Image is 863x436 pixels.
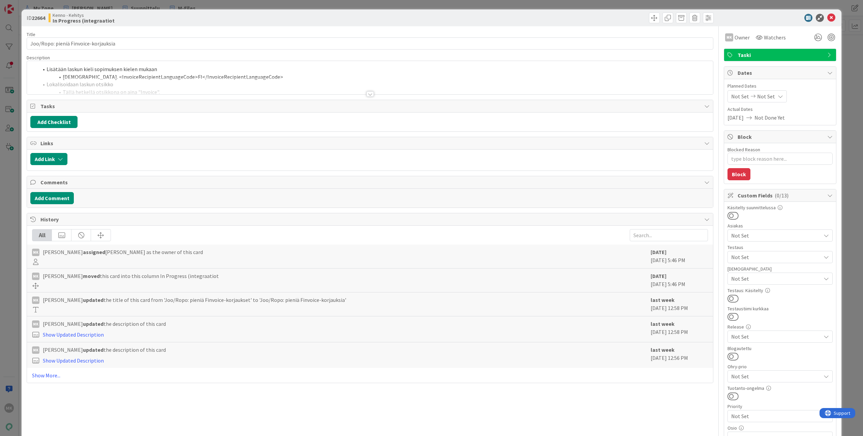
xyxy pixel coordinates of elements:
span: History [40,215,701,223]
span: [PERSON_NAME] the description of this card [43,320,166,328]
div: Testaus [727,245,833,250]
b: last week [651,346,675,353]
span: Not Set [731,372,817,381]
b: last week [651,320,675,327]
div: Blogautettu [727,346,833,351]
div: MK [32,320,39,328]
div: Ohry-prio [727,364,833,369]
span: [PERSON_NAME] this card into this column In Progress (integraatiot [43,272,219,280]
span: [PERSON_NAME] the description of this card [43,346,166,354]
input: Search... [630,229,708,241]
span: Taski [738,51,824,59]
b: moved [83,273,100,279]
span: [DATE] [727,114,744,122]
label: Blocked Reason [727,147,760,153]
span: Not Done Yet [754,114,785,122]
span: Not Set [757,92,775,100]
div: Priority [727,404,833,409]
div: Testaustiimi kurkkaa [727,306,833,311]
li: Lisätään laskun kieli sopimuksen kielen mukaan [38,65,710,73]
span: Comments [40,178,701,186]
span: Support [14,1,31,9]
span: Planned Dates [727,83,833,90]
span: Actual Dates [727,106,833,113]
div: Osio [727,426,833,430]
b: updated [83,320,103,327]
button: Add Checklist [30,116,78,128]
div: Tuotanto-ongelma [727,386,833,391]
span: Block [738,133,824,141]
input: type card name here... [27,37,713,50]
li: [DEMOGRAPHIC_DATA]. <InvoiceRecipientLanguageCode>FI</InvoiceRecipientLanguageCode> [38,73,710,81]
b: 22664 [32,14,45,21]
span: Not Set [731,275,821,283]
span: Watchers [764,33,786,41]
span: Description [27,55,50,61]
div: Asiakas [727,223,833,228]
span: Dates [738,69,824,77]
b: [DATE] [651,249,666,255]
div: MK [32,273,39,280]
div: All [32,229,52,241]
a: Show Updated Description [43,357,104,364]
div: [DATE] 5:46 PM [651,248,708,265]
span: [PERSON_NAME] [PERSON_NAME] as the owner of this card [43,248,203,256]
div: [DATE] 5:46 PM [651,272,708,289]
div: MK [725,33,733,41]
b: [DATE] [651,273,666,279]
a: Show More... [32,371,708,379]
button: Add Comment [30,192,74,204]
div: [DATE] 12:56 PM [651,346,708,365]
button: Add Link [30,153,67,165]
span: [PERSON_NAME] the title of this card from 'Joo/Ropo: pieniä Finvoice-korjaukset' to 'Joo/Ropo: pi... [43,296,346,304]
span: Custom Fields [738,191,824,199]
span: ( 0/13 ) [775,192,788,199]
span: Not Set [731,333,821,341]
b: updated [83,297,103,303]
b: updated [83,346,103,353]
span: Owner [735,33,750,41]
span: ID [27,14,45,22]
span: Not Set [731,411,817,421]
div: MK [32,249,39,256]
span: Not Set [731,92,749,100]
div: [DATE] 12:58 PM [651,296,708,313]
span: Links [40,139,701,147]
div: Testaus: Käsitelty [727,288,833,293]
span: Kenno - Kehitys [53,12,115,18]
span: Not Set [731,231,821,240]
label: Title [27,31,35,37]
span: Tasks [40,102,701,110]
b: In Progress (integraatiot [53,18,115,23]
a: Show Updated Description [43,331,104,338]
b: last week [651,297,675,303]
b: assigned [83,249,105,255]
div: [DEMOGRAPHIC_DATA] [727,267,833,271]
div: MK [32,297,39,304]
span: Not Set [731,253,821,261]
div: [DATE] 12:58 PM [651,320,708,339]
div: Käsitelty suunnittelussa [727,205,833,210]
div: MK [32,346,39,354]
div: Release [727,324,833,329]
button: Block [727,168,750,180]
